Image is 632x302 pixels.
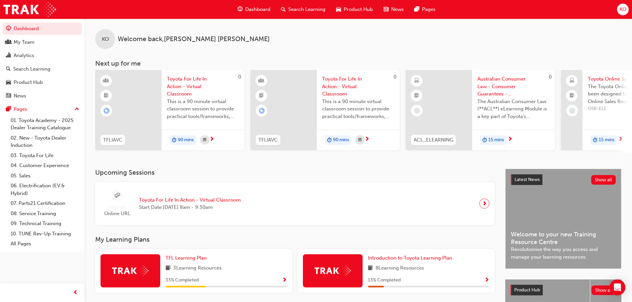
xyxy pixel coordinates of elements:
span: Toyota For Life In Action - Virtual Classroom [139,196,241,204]
a: Search Learning [3,63,82,75]
span: laptop-icon [570,77,574,85]
span: Welcome to your new Training Resource Centre [511,231,616,246]
span: calendar-icon [358,136,362,144]
span: 0 [238,74,241,80]
a: Online URLToyota For Life In Action - Virtual ClassroomStart Date:[DATE] 8am - 9:30am [101,187,489,220]
span: Start Date: [DATE] 8am - 9:30am [139,204,241,211]
span: booktick-icon [259,91,264,100]
span: 13 % Completed [368,276,401,284]
span: 90 mins [333,136,349,144]
span: News [391,6,404,13]
a: news-iconNews [378,3,409,16]
span: Latest News [515,177,540,182]
span: car-icon [6,80,11,86]
a: 02. New - Toyota Dealer Induction [8,133,82,151]
a: 0ACL_ELEARNINGAustralian Consumer Law - Consumer Guarantees - eLearning moduleThe Australian Cons... [406,70,555,150]
span: ACL_ELEARNING [414,136,453,144]
span: 3 Learning Resources [173,264,222,272]
h3: My Learning Plans [95,236,495,243]
span: calendar-icon [203,136,206,144]
span: people-icon [6,39,11,45]
span: 15 mins [599,136,614,144]
a: 10. TUNE Rev-Up Training [8,229,82,239]
button: DashboardMy TeamAnalyticsSearch LearningProduct HubNews [3,21,82,103]
span: booktick-icon [414,91,419,100]
span: Product Hub [514,287,540,293]
a: My Team [3,36,82,48]
span: pages-icon [6,106,11,112]
span: car-icon [336,5,341,14]
span: 33 % Completed [166,276,199,284]
a: TFL Learning Plan [166,254,209,262]
a: 0TFLIAVCToyota For Life In Action - Virtual ClassroomThis is a 90 minute virtual classroom sessio... [250,70,400,150]
button: Pages [3,103,82,115]
span: learningRecordVerb_NONE-icon [569,108,575,114]
span: 0 [393,74,396,80]
span: duration-icon [482,136,487,145]
a: search-iconSearch Learning [276,3,331,16]
a: 0TFLIAVCToyota For Life In Action - Virtual ClassroomThis is a 90 minute virtual classroom sessio... [95,70,245,150]
span: Show Progress [282,277,287,283]
span: This is a 90 minute virtual classroom session to provide practical tools/frameworks, behaviours a... [322,98,394,120]
span: learningResourceType_ELEARNING-icon [414,77,419,85]
span: booktick-icon [570,91,574,100]
span: next-icon [508,137,513,143]
span: learningResourceType_INSTRUCTOR_LED-icon [104,77,108,85]
a: Analytics [3,49,82,62]
div: Analytics [14,52,34,59]
a: Latest NewsShow all [511,174,616,185]
span: 15 mins [488,136,504,144]
span: next-icon [482,199,487,208]
span: book-icon [166,264,171,272]
button: Show all [591,175,616,185]
span: up-icon [75,105,79,114]
div: My Team [14,38,35,46]
a: pages-iconPages [409,3,441,16]
img: Trak [315,266,351,276]
a: 03. Toyota For Life [8,151,82,161]
button: KO [617,4,629,15]
span: learningRecordVerb_ENROLL-icon [259,108,265,114]
a: guage-iconDashboard [232,3,276,16]
span: Product Hub [344,6,373,13]
span: This is a 90 minute virtual classroom session to provide practical tools/frameworks, behaviours a... [167,98,239,120]
span: next-icon [618,137,623,143]
img: Trak [3,2,56,17]
div: Pages [14,105,27,113]
span: duration-icon [593,136,597,145]
div: Open Intercom Messenger [609,279,625,295]
img: Trak [112,266,149,276]
span: book-icon [368,264,373,272]
span: 8 Learning Resources [376,264,424,272]
span: learningResourceType_INSTRUCTOR_LED-icon [259,77,264,85]
span: learningRecordVerb_ENROLL-icon [104,108,109,114]
a: 04. Customer Experience [8,160,82,171]
span: Toyota For Life In Action - Virtual Classroom [167,75,239,98]
span: Search Learning [288,6,325,13]
span: duration-icon [327,136,332,145]
span: next-icon [209,137,214,143]
a: All Pages [8,239,82,249]
button: Show all [592,285,616,295]
span: TFLIAVC [258,136,278,144]
span: The Australian Consumer Law (**ACL**) eLearning Module is a key part of Toyota’s compliance progr... [477,98,550,120]
span: Pages [422,6,436,13]
a: 08. Service Training [8,209,82,219]
span: pages-icon [414,5,419,14]
button: Show Progress [282,276,287,284]
span: news-icon [384,5,388,14]
span: guage-icon [6,26,11,32]
button: Show Progress [484,276,489,284]
span: chart-icon [6,53,11,59]
span: 0 [549,74,552,80]
a: 06. Electrification (EV & Hybrid) [8,181,82,198]
h3: Upcoming Sessions [95,169,495,176]
div: Search Learning [13,65,50,73]
span: KO [102,35,109,43]
span: Dashboard [245,6,270,13]
span: prev-icon [73,289,78,297]
span: 90 mins [178,136,194,144]
span: guage-icon [238,5,243,14]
